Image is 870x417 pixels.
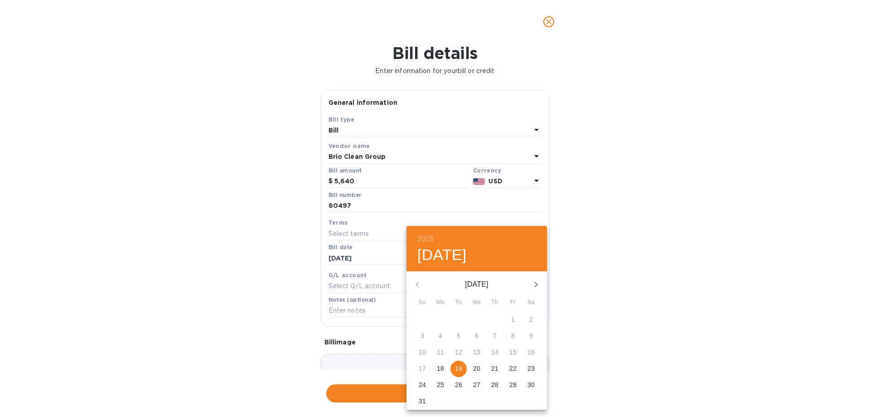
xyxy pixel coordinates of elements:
button: 28 [487,377,503,393]
p: 30 [527,380,535,389]
span: Tu [450,298,467,307]
button: 29 [505,377,521,393]
button: 18 [432,361,449,377]
p: 20 [473,364,480,373]
p: 22 [509,364,517,373]
p: 29 [509,380,517,389]
button: 26 [450,377,467,393]
p: 18 [437,364,444,373]
button: 22 [505,361,521,377]
button: 23 [523,361,539,377]
p: 28 [491,380,498,389]
p: [DATE] [428,279,525,290]
span: Fr [505,298,521,307]
p: 19 [455,364,462,373]
span: We [469,298,485,307]
button: 27 [469,377,485,393]
span: Sa [523,298,539,307]
p: 25 [437,380,444,389]
p: 27 [473,380,480,389]
button: 20 [469,361,485,377]
p: 24 [419,380,426,389]
button: 21 [487,361,503,377]
button: 25 [432,377,449,393]
p: 23 [527,364,535,373]
button: 31 [414,393,430,410]
button: 19 [450,361,467,377]
button: 2025 [417,233,434,245]
span: Mo [432,298,449,307]
p: 26 [455,380,462,389]
button: 24 [414,377,430,393]
span: Su [414,298,430,307]
button: 30 [523,377,539,393]
span: Th [487,298,503,307]
p: 21 [491,364,498,373]
p: 31 [419,397,426,406]
button: [DATE] [417,245,467,265]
